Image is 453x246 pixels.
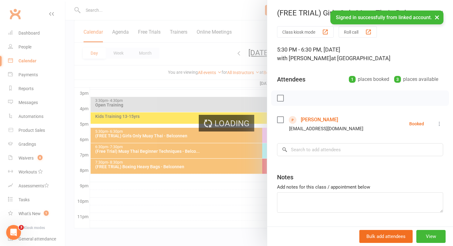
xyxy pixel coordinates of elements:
div: places booked [349,75,389,84]
div: (FREE TRIAL) Girls Only Muay Thai - Belconnen [267,9,453,17]
div: Notes [277,173,293,181]
iframe: Intercom live chat [6,225,21,240]
span: with [PERSON_NAME] [277,55,331,61]
button: Bulk add attendees [359,230,413,243]
div: [EMAIL_ADDRESS][DOMAIN_NAME] [289,125,363,133]
div: Add notes for this class / appointment below [277,183,443,191]
a: [PERSON_NAME] [301,115,338,125]
span: at [GEOGRAPHIC_DATA] [331,55,390,61]
button: × [431,10,443,24]
button: Class kiosk mode [277,26,334,38]
span: Signed in successfully from linked account. [336,15,432,20]
div: 5:30 PM - 6:30 PM, [DATE] [277,45,443,63]
div: Booked [409,122,424,126]
div: 3 [394,76,401,83]
input: Search to add attendees [277,143,443,156]
div: places available [394,75,438,84]
span: 3 [19,225,24,230]
button: View [416,230,446,243]
div: Attendees [277,75,305,84]
button: Roll call [339,26,377,38]
div: 1 [349,76,356,83]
